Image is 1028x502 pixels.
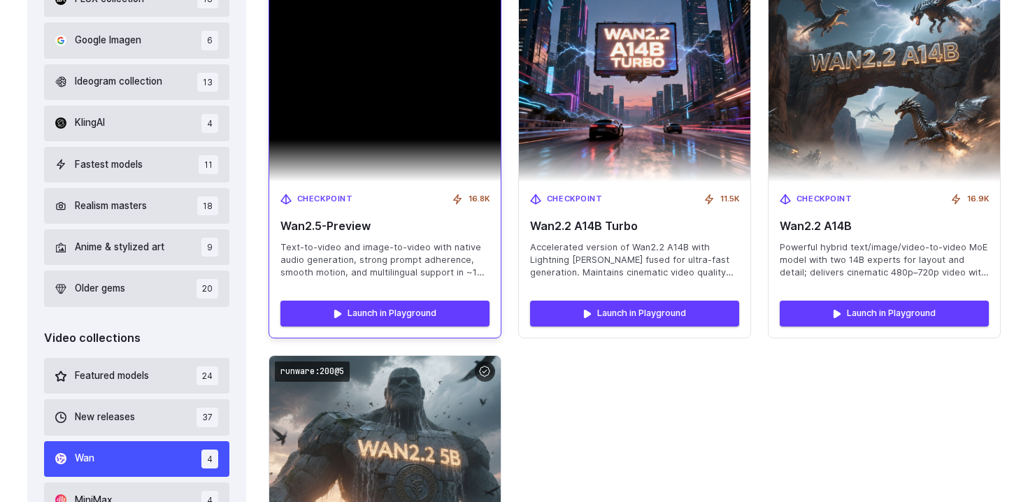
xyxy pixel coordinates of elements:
a: Launch in Playground [530,301,739,326]
span: Checkpoint [297,193,353,206]
div: Video collections [44,329,229,347]
button: Older gems 20 [44,271,229,306]
span: Realism masters [75,199,147,214]
span: Accelerated version of Wan2.2 A14B with Lightning [PERSON_NAME] fused for ultra-fast generation. ... [530,241,739,279]
button: Wan 4 [44,441,229,477]
span: 16.9K [967,193,989,206]
span: Ideogram collection [75,74,162,89]
span: 11.5K [720,193,739,206]
span: Checkpoint [797,193,852,206]
span: 9 [201,238,218,257]
button: Realism masters 18 [44,188,229,224]
button: KlingAI 4 [44,106,229,141]
span: 24 [197,366,218,385]
span: Checkpoint [547,193,603,206]
span: Older gems [75,281,125,296]
span: 16.8K [469,193,490,206]
button: New releases 37 [44,399,229,435]
button: Ideogram collection 13 [44,64,229,100]
span: Wan2.5-Preview [280,220,490,233]
a: Launch in Playground [780,301,989,326]
span: 13 [197,73,218,92]
span: Fastest models [75,157,143,173]
button: Fastest models 11 [44,147,229,182]
span: Wan2.2 A14B Turbo [530,220,739,233]
span: 11 [199,155,218,174]
button: Featured models 24 [44,358,229,394]
span: Featured models [75,368,149,384]
span: Powerful hybrid text/image/video-to-video MoE model with two 14B experts for layout and detail; d... [780,241,989,279]
span: 4 [201,450,218,468]
span: 18 [197,196,218,215]
span: 4 [201,114,218,133]
a: Launch in Playground [280,301,490,326]
button: Google Imagen 6 [44,22,229,58]
span: New releases [75,410,135,425]
span: Anime & stylized art [75,240,164,255]
span: Text-to-video and image-to-video with native audio generation, strong prompt adherence, smooth mo... [280,241,490,279]
button: Anime & stylized art 9 [44,229,229,265]
span: 37 [197,408,218,426]
span: Google Imagen [75,33,141,48]
span: Wan2.2 A14B [780,220,989,233]
span: 20 [197,279,218,298]
code: runware:200@5 [275,361,350,382]
span: 6 [201,31,218,50]
span: KlingAI [75,115,105,131]
span: Wan [75,451,94,466]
